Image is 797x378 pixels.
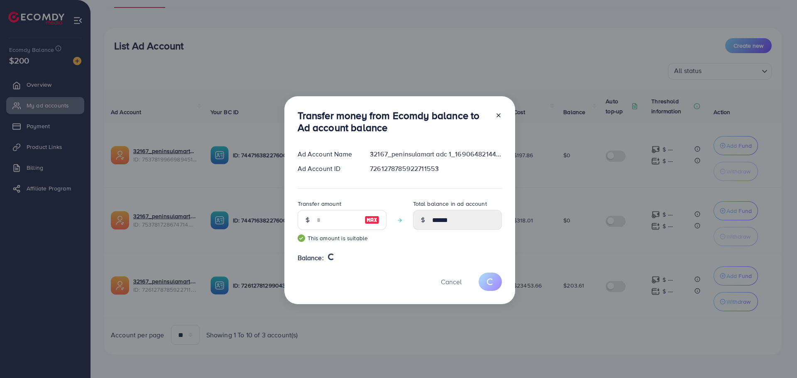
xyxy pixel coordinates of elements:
[298,234,305,242] img: guide
[762,341,791,372] iframe: Chat
[413,200,487,208] label: Total balance in ad account
[298,234,386,242] small: This amount is suitable
[363,164,508,173] div: 7261278785922711553
[298,200,341,208] label: Transfer amount
[430,273,472,290] button: Cancel
[363,149,508,159] div: 32167_peninsulamart adc 1_1690648214482
[298,253,324,263] span: Balance:
[291,164,364,173] div: Ad Account ID
[291,149,364,159] div: Ad Account Name
[441,277,462,286] span: Cancel
[298,110,489,134] h3: Transfer money from Ecomdy balance to Ad account balance
[364,215,379,225] img: image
